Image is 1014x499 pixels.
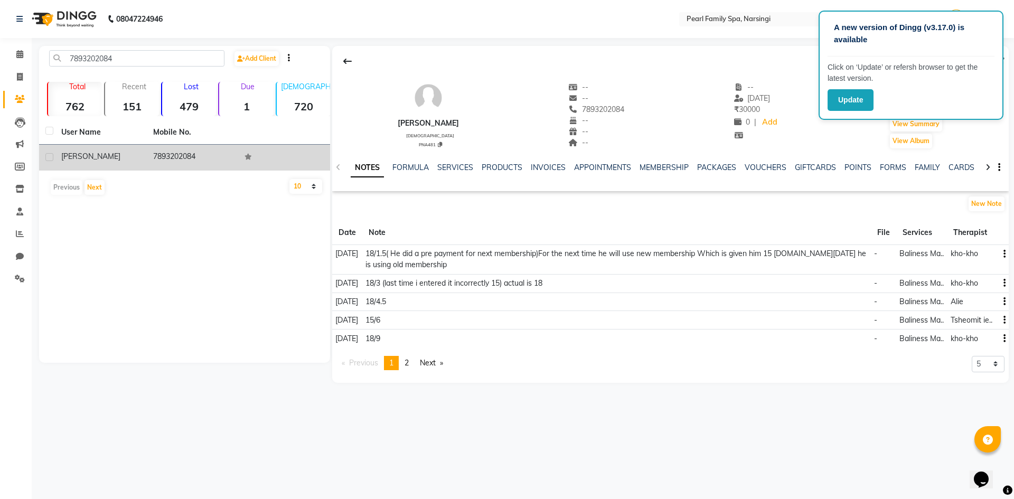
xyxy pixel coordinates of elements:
[48,100,102,113] strong: 762
[899,278,944,288] span: Baliness Ma..
[951,334,978,343] span: kho-kho
[844,163,871,172] a: POINTS
[871,221,896,245] th: File
[828,89,874,111] button: Update
[874,334,877,343] span: -
[234,51,279,66] a: Add Client
[166,82,216,91] p: Lost
[951,249,978,258] span: kho-kho
[899,249,944,258] span: Baliness Ma..
[406,133,454,138] span: [DEMOGRAPHIC_DATA]
[335,315,358,325] span: [DATE]
[61,152,120,161] span: [PERSON_NAME]
[951,278,978,288] span: kho-kho
[734,117,750,127] span: 0
[874,315,877,325] span: -
[162,100,216,113] strong: 479
[949,163,974,172] a: CARDS
[362,293,871,311] td: 18/4.5
[392,163,429,172] a: FORMULA
[947,221,996,245] th: Therapist
[951,297,963,306] span: Alie
[734,93,771,103] span: [DATE]
[362,311,871,329] td: 15/6
[970,457,1003,488] iframe: chat widget
[482,163,522,172] a: PRODUCTS
[899,334,944,343] span: Baliness Ma..
[84,180,105,195] button: Next
[880,163,906,172] a: FORMS
[569,105,625,114] span: 7893202084
[874,297,877,306] span: -
[362,245,871,275] td: 18/1.5( He did a pre payment for next membership)For the next time he will use new membership Whi...
[734,82,754,92] span: --
[899,315,944,325] span: Baliness Ma..
[52,82,102,91] p: Total
[335,334,358,343] span: [DATE]
[896,221,947,245] th: Services
[899,297,944,306] span: Baliness Ma..
[890,134,932,148] button: View Album
[890,117,942,131] button: View Summary
[915,163,940,172] a: FAMILY
[219,100,273,113] strong: 1
[221,82,273,91] p: Due
[834,22,988,45] p: A new version of Dingg (v3.17.0) is available
[336,356,449,370] nav: Pagination
[109,82,159,91] p: Recent
[415,356,448,370] a: Next
[147,145,239,171] td: 7893202084
[795,163,836,172] a: GIFTCARDS
[336,51,359,71] div: Back to Client
[569,138,589,147] span: --
[398,118,459,129] div: [PERSON_NAME]
[277,100,331,113] strong: 720
[697,163,736,172] a: PACKAGES
[569,93,589,103] span: --
[116,4,163,34] b: 08047224946
[569,82,589,92] span: --
[362,274,871,293] td: 18/3 (last time i entered it incorrectly 15) actual is 18
[951,315,992,325] span: Tsheomit ie..
[947,10,965,28] img: Admin
[760,115,779,130] a: Add
[969,196,1004,211] button: New Note
[754,117,756,128] span: |
[335,249,358,258] span: [DATE]
[362,221,871,245] th: Note
[437,163,473,172] a: SERVICES
[281,82,331,91] p: [DEMOGRAPHIC_DATA]
[362,329,871,347] td: 18/9
[332,221,362,245] th: Date
[402,140,459,148] div: PNA481
[828,62,994,84] p: Click on ‘Update’ or refersh browser to get the latest version.
[27,4,99,34] img: logo
[335,297,358,306] span: [DATE]
[874,249,877,258] span: -
[874,278,877,288] span: -
[734,105,760,114] span: 30000
[574,163,631,172] a: APPOINTMENTS
[734,105,739,114] span: ₹
[569,127,589,136] span: --
[640,163,689,172] a: MEMBERSHIP
[405,358,409,368] span: 2
[49,50,224,67] input: Search by Name/Mobile/Email/Code
[55,120,147,145] th: User Name
[389,358,393,368] span: 1
[351,158,384,177] a: NOTES
[569,116,589,125] span: --
[531,163,566,172] a: INVOICES
[349,358,378,368] span: Previous
[147,120,239,145] th: Mobile No.
[745,163,786,172] a: VOUCHERS
[335,278,358,288] span: [DATE]
[105,100,159,113] strong: 151
[412,82,444,114] img: avatar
